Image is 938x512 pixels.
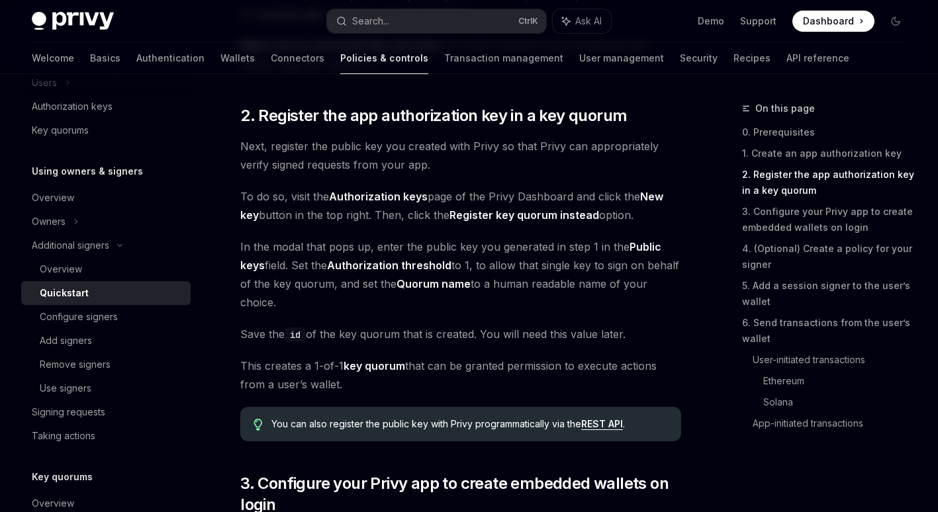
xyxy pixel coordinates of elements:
span: Dashboard [803,15,854,28]
a: Demo [698,15,724,28]
span: Save the of the key quorum that is created. You will need this value later. [240,325,681,343]
a: Support [740,15,776,28]
div: Taking actions [32,428,95,444]
a: API reference [786,42,849,74]
h5: Using owners & signers [32,163,143,179]
span: To do so, visit the page of the Privy Dashboard and click the button in the top right. Then, clic... [240,187,681,224]
img: dark logo [32,12,114,30]
span: In the modal that pops up, enter the public key you generated in step 1 in the field. Set the to ... [240,237,681,312]
a: REST API [581,418,623,430]
a: Welcome [32,42,74,74]
a: Signing requests [21,400,191,424]
a: App-initiated transactions [753,413,917,434]
a: Authorization keys [21,95,191,118]
div: Use signers [40,380,91,396]
a: 0. Prerequisites [742,122,917,143]
a: Taking actions [21,424,191,448]
div: Search... [352,13,389,29]
a: Quickstart [21,281,191,305]
code: id [285,327,306,342]
div: Signing requests [32,404,105,420]
button: Toggle dark mode [885,11,906,32]
svg: Tip [254,419,263,431]
a: Transaction management [444,42,563,74]
a: 1. Create an app authorization key [742,143,917,164]
a: Security [680,42,718,74]
span: You can also register the public key with Privy programmatically via the . [271,417,668,431]
span: Next, register the public key you created with Privy so that Privy can appropriately verify signe... [240,137,681,174]
div: Overview [32,190,74,206]
strong: Authorization keys [329,190,428,203]
a: 2. Register the app authorization key in a key quorum [742,164,917,201]
a: Connectors [271,42,324,74]
a: 5. Add a session signer to the user’s wallet [742,275,917,312]
div: Configure signers [40,309,118,325]
div: Owners [32,214,66,230]
button: Ask AI [553,9,611,33]
a: Basics [90,42,120,74]
a: Recipes [733,42,771,74]
strong: Authorization threshold [327,259,451,272]
a: 3. Configure your Privy app to create embedded wallets on login [742,201,917,238]
span: 2. Register the app authorization key in a key quorum [240,105,627,126]
a: Policies & controls [340,42,428,74]
a: Remove signers [21,353,191,376]
div: Overview [32,495,74,511]
a: Dashboard [792,11,874,32]
a: 4. (Optional) Create a policy for your signer [742,238,917,275]
a: 6. Send transactions from the user’s wallet [742,312,917,349]
div: Add signers [40,333,92,349]
a: Authorization keys [329,190,428,204]
h5: Key quorums [32,469,93,485]
div: Authorization keys [32,99,113,114]
a: Wallets [220,42,255,74]
a: Solana [763,392,917,413]
button: Search...CtrlK [327,9,547,33]
a: Overview [21,257,191,281]
strong: Register key quorum instead [449,208,599,222]
a: Use signers [21,376,191,400]
span: On this page [755,101,815,116]
span: Ask AI [575,15,602,28]
a: key quorum [344,359,405,373]
div: Additional signers [32,237,109,253]
div: Key quorums [32,122,89,138]
a: Key quorums [21,118,191,142]
a: Overview [21,186,191,210]
a: Configure signers [21,305,191,329]
a: User management [579,42,664,74]
a: Authentication [136,42,205,74]
a: Add signers [21,329,191,353]
div: Overview [40,261,82,277]
div: Quickstart [40,285,89,301]
span: Ctrl K [518,16,538,26]
a: User-initiated transactions [753,349,917,370]
strong: Quorum name [397,277,471,290]
span: This creates a 1-of-1 that can be granted permission to execute actions from a user’s wallet. [240,357,681,394]
div: Remove signers [40,357,111,372]
a: Ethereum [763,370,917,392]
